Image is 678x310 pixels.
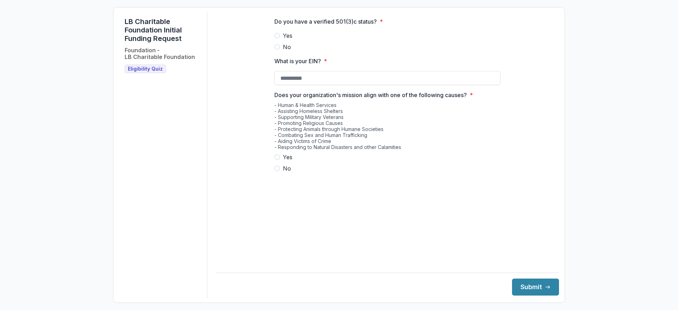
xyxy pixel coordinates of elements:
[274,17,377,26] p: Do you have a verified 501(3)c status?
[283,43,291,51] span: No
[128,66,163,72] span: Eligibility Quiz
[283,31,292,40] span: Yes
[512,279,559,296] button: Submit
[125,17,201,43] h1: LB Charitable Foundation Initial Funding Request
[283,153,292,161] span: Yes
[274,91,467,99] p: Does your organization's mission align with one of the following causes?
[274,57,321,65] p: What is your EIN?
[283,164,291,173] span: No
[274,102,500,153] div: - Human & Health Services - Assisting Homeless Shelters - Supporting Military Veterans - Promotin...
[125,47,195,60] h2: Foundation - LB Charitable Foundation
